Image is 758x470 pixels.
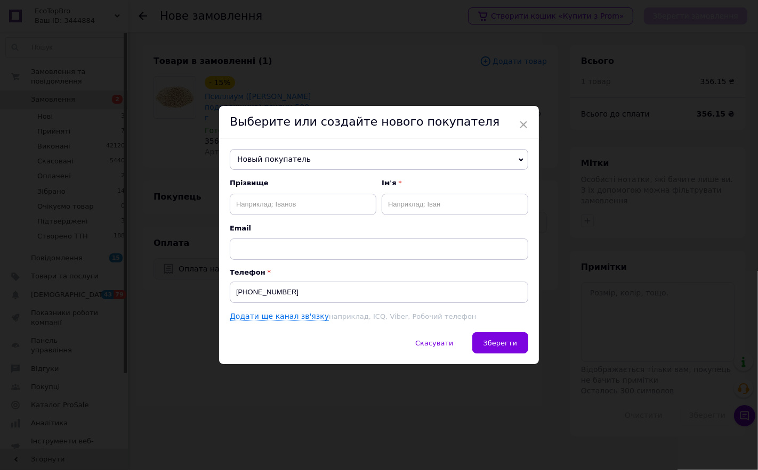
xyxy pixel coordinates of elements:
[230,178,376,188] span: Прізвище
[219,106,539,138] div: Выберите или создайте нового покупателя
[230,312,329,321] a: Додати ще канал зв'язку
[519,116,528,134] span: ×
[230,149,528,170] span: Новый покупатель
[230,268,528,276] p: Телефон
[472,332,528,353] button: Зберегти
[382,178,528,188] span: Ім'я
[382,194,528,215] input: Наприклад: Іван
[230,224,528,233] span: Email
[404,332,464,353] button: Скасувати
[415,339,453,347] span: Скасувати
[483,339,517,347] span: Зберегти
[329,312,476,320] span: наприклад, ICQ, Viber, Робочий телефон
[230,282,528,303] input: +38 096 0000000
[230,194,376,215] input: Наприклад: Іванов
